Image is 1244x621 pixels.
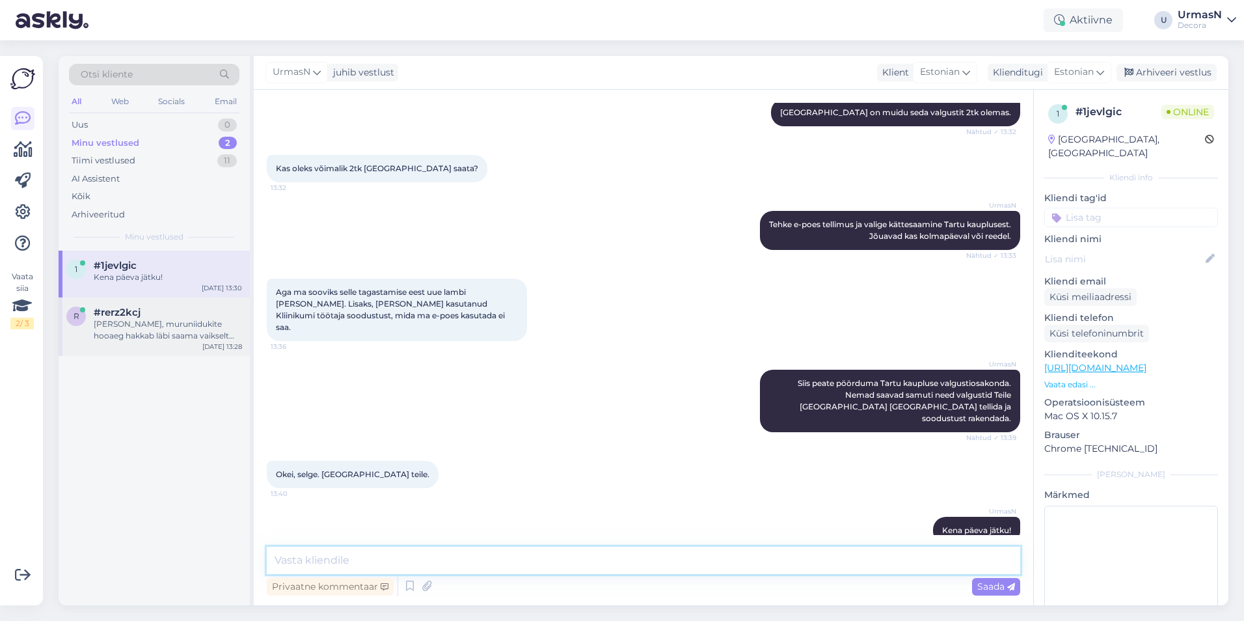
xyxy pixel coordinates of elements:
div: Uus [72,118,88,131]
div: 0 [218,118,237,131]
span: Siis peate pöörduma Tartu kaupluse valgustiosakonda. Nemad saavad samuti need valgustid Teile [GE... [798,378,1013,423]
div: Küsi meiliaadressi [1044,288,1137,306]
div: Decora [1178,20,1222,31]
div: U [1154,11,1172,29]
p: Brauser [1044,428,1218,442]
span: Online [1161,105,1214,119]
span: Nähtud ✓ 13:32 [966,127,1016,137]
span: 1 [1057,109,1059,118]
span: Estonian [1054,65,1094,79]
p: Mac OS X 10.15.7 [1044,409,1218,423]
p: Klienditeekond [1044,348,1218,361]
span: Saada [977,581,1015,592]
div: Minu vestlused [72,137,139,150]
span: Minu vestlused [125,231,183,243]
div: UrmasN [1178,10,1222,20]
div: Klienditugi [988,66,1043,79]
p: Märkmed [1044,488,1218,502]
span: Okei, selge. [GEOGRAPHIC_DATA] teile. [276,469,429,479]
span: UrmasN [273,65,310,79]
div: 2 [219,137,237,150]
div: 2 / 3 [10,318,34,329]
p: Kliendi telefon [1044,311,1218,325]
div: AI Assistent [72,172,120,186]
div: Klient [877,66,909,79]
span: 13:40 [271,489,319,499]
div: Kliendi info [1044,172,1218,184]
div: Privaatne kommentaar [267,578,394,596]
span: Aga ma sooviks selle tagastamise eest uue lambi [PERSON_NAME]. Lisaks, [PERSON_NAME] kasutanud Kl... [276,287,507,332]
span: UrmasN [967,359,1016,369]
div: [DATE] 13:28 [202,342,242,352]
p: Chrome [TECHNICAL_ID] [1044,442,1218,456]
div: Kena päeva jätku! [94,271,242,283]
span: 13:32 [271,183,319,193]
span: Kas oleks võimalik 2tk [GEOGRAPHIC_DATA] saata? [276,163,478,173]
img: Askly Logo [10,66,35,91]
span: Estonian [920,65,960,79]
span: Otsi kliente [81,68,133,81]
div: Arhiveeri vestlus [1116,64,1217,81]
div: juhib vestlust [328,66,394,79]
a: UrmasNDecora [1178,10,1236,31]
span: Kena päeva jätku! [942,525,1011,535]
div: [GEOGRAPHIC_DATA], [GEOGRAPHIC_DATA] [1048,133,1205,160]
span: #1jevlgic [94,260,137,271]
span: 13:36 [271,342,319,352]
div: Vaata siia [10,271,34,329]
div: Email [212,93,239,110]
div: Socials [155,93,187,110]
div: [DATE] 13:30 [202,283,242,293]
p: Kliendi nimi [1044,232,1218,246]
a: [URL][DOMAIN_NAME] [1044,362,1146,374]
p: Vaata edasi ... [1044,379,1218,391]
p: Operatsioonisüsteem [1044,396,1218,409]
div: Arhiveeritud [72,208,125,221]
span: Tehke e-poes tellimus ja valige kättesaamine Tartu kauplusest. Jõuavad kas kolmapäeval või reedel. [769,219,1013,241]
input: Lisa tag [1044,208,1218,227]
span: #rerz2kcj [94,307,141,318]
p: Kliendi tag'id [1044,191,1218,205]
div: Aktiivne [1044,8,1123,32]
div: Küsi telefoninumbrit [1044,325,1149,342]
div: [PERSON_NAME] [1044,469,1218,480]
p: Kliendi email [1044,275,1218,288]
span: r [74,311,79,321]
div: Kõik [72,190,90,203]
span: UrmasN [967,200,1016,210]
div: [PERSON_NAME], muruniidukite hooaeg hakkab läbi saama vaikselt juba. [94,318,242,342]
div: Tiimi vestlused [72,154,135,167]
span: UrmasN [967,506,1016,516]
div: Web [109,93,131,110]
span: 1 [75,264,77,274]
span: [GEOGRAPHIC_DATA] on muidu seda valgustit 2tk olemas. [780,107,1011,117]
div: 11 [217,154,237,167]
span: Nähtud ✓ 13:39 [966,433,1016,443]
div: # 1jevlgic [1075,104,1161,120]
div: All [69,93,84,110]
input: Lisa nimi [1045,252,1203,266]
span: Nähtud ✓ 13:33 [966,251,1016,260]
